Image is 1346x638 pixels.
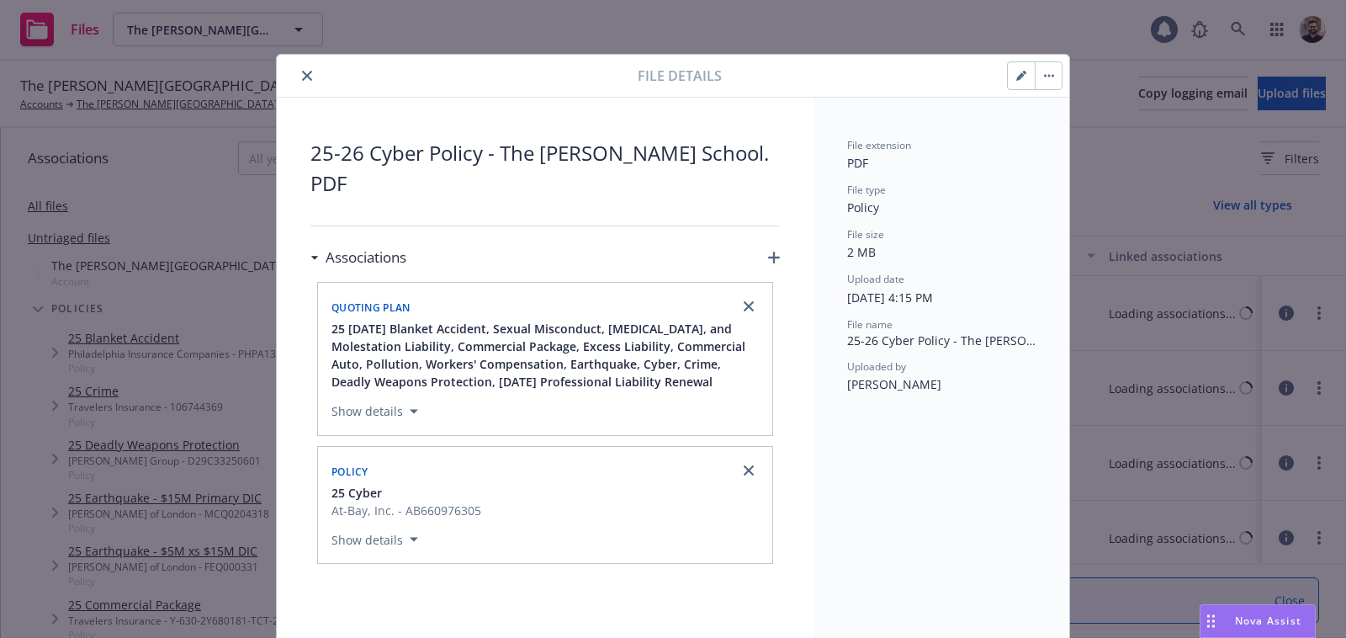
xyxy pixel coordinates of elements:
span: File details [638,66,722,86]
span: Nova Assist [1235,614,1301,628]
div: Drag to move [1200,605,1221,637]
span: Uploaded by [847,359,906,374]
button: Nova Assist [1200,604,1316,638]
span: Upload date [847,272,904,286]
button: close [297,66,317,86]
span: Policy [331,465,368,479]
span: File name [847,317,893,332]
span: Policy [847,199,879,215]
span: [DATE] 4:15 PM [847,290,933,306]
span: 25-26 Cyber Policy - The [PERSON_NAME] School.PDF [847,332,1036,349]
a: close [739,296,759,316]
span: PDF [847,155,868,171]
button: Show details [325,529,425,550]
h3: Associations [326,247,406,268]
span: At-Bay, Inc. - AB660976305 [331,502,481,519]
span: [PERSON_NAME] [847,376,941,392]
span: File type [847,183,886,197]
span: 25 Cyber [331,484,382,502]
span: 2 MB [847,244,876,260]
a: close [739,460,759,481]
div: Associations [310,247,406,268]
button: Show details [325,401,425,422]
span: File extension [847,138,911,152]
span: 25-26 Cyber Policy - The [PERSON_NAME] School.PDF [310,138,780,199]
button: 25 Cyber [331,484,481,502]
span: Quoting plan [331,300,411,315]
span: File size [847,227,884,242]
button: 25 [DATE] Blanket Accident, Sexual Misconduct, [MEDICAL_DATA], and Molestation Liability, Commerc... [331,320,762,391]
